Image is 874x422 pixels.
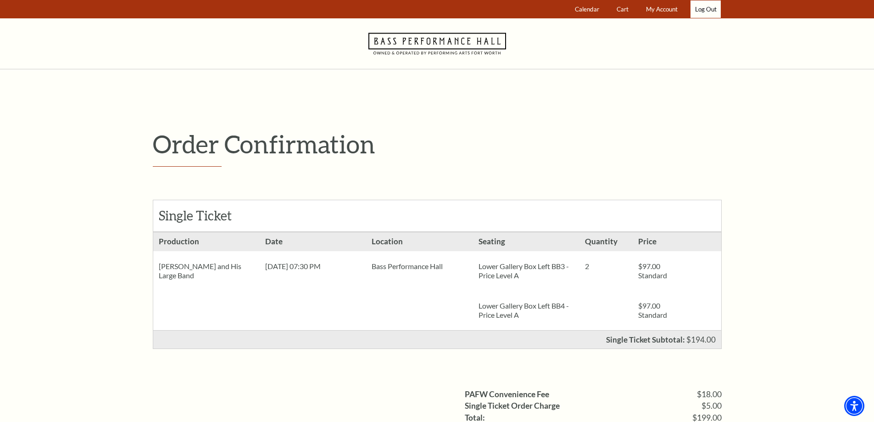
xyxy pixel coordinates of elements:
div: [PERSON_NAME] and His Large Band [153,251,260,291]
label: Single Ticket Order Charge [465,402,560,410]
span: $18.00 [697,390,722,399]
a: Navigate to Bass Performance Hall homepage [368,18,506,69]
span: $194.00 [686,335,716,344]
h3: Seating [473,232,579,251]
span: My Account [646,6,678,13]
p: Lower Gallery Box Left BB4 - Price Level A [479,301,574,320]
h2: Single Ticket [159,208,259,224]
h3: Date [260,232,366,251]
a: Cart [612,0,633,18]
span: $199.00 [692,414,722,422]
a: Calendar [570,0,603,18]
span: Calendar [575,6,599,13]
span: $5.00 [701,402,722,410]
a: Log Out [690,0,721,18]
label: PAFW Convenience Fee [465,390,549,399]
p: Single Ticket Subtotal: [606,336,685,343]
span: Bass Performance Hall [372,262,443,270]
p: Lower Gallery Box Left BB3 - Price Level A [479,262,574,280]
h3: Production [153,232,260,251]
h3: Location [366,232,473,251]
p: 2 [585,262,627,271]
h3: Quantity [579,232,633,251]
p: Order Confirmation [153,129,722,159]
div: Accessibility Menu [844,396,864,416]
h3: Price [633,232,686,251]
span: Cart [617,6,629,13]
span: $97.00 Standard [638,301,667,319]
label: Total: [465,414,485,422]
a: My Account [641,0,682,18]
div: [DATE] 07:30 PM [260,251,366,281]
span: $97.00 Standard [638,262,667,280]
